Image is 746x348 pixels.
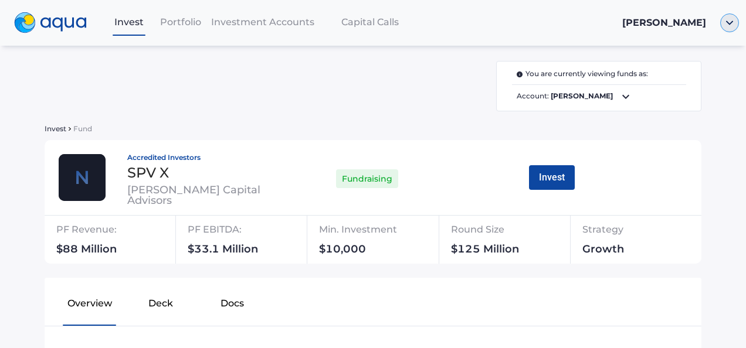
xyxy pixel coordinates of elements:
img: logo [14,12,87,33]
div: PF Revenue: [56,220,185,244]
a: Investment Accounts [206,10,319,34]
img: i.svg [517,71,525,77]
div: $88 Million [56,244,185,259]
div: Fundraising [336,166,398,191]
span: Invest [45,124,66,133]
img: ellipse [720,13,739,32]
div: $33.1 Million [188,244,316,259]
div: Strategy [582,220,684,244]
span: Portfolio [160,16,201,28]
span: Capital Calls [341,16,399,28]
button: Invest [529,165,575,190]
div: Round Size [451,220,579,244]
div: [PERSON_NAME] Capital Advisors [127,185,284,206]
div: $10,000 [319,244,447,259]
a: Fund [71,122,92,134]
div: Min. Investment [319,220,447,244]
a: Capital Calls [319,10,421,34]
button: Docs [196,287,268,325]
div: Growth [582,244,684,259]
button: Deck [125,287,196,325]
span: Account: [512,90,687,104]
div: Accredited Investors [127,154,284,161]
div: SPV X [127,166,284,180]
span: [PERSON_NAME] [622,17,706,28]
span: Investment Accounts [211,16,314,28]
img: sidearrow [69,127,71,131]
img: thamesville [59,154,106,201]
a: Portfolio [155,10,206,34]
div: $125 Million [451,244,579,259]
span: Invest [114,16,144,28]
span: Fund [73,124,92,133]
a: logo [7,9,103,36]
a: Invest [103,10,155,34]
div: PF EBITDA: [188,220,316,244]
button: Overview [54,287,126,325]
span: You are currently viewing funds as: [517,69,648,80]
b: [PERSON_NAME] [551,91,613,100]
